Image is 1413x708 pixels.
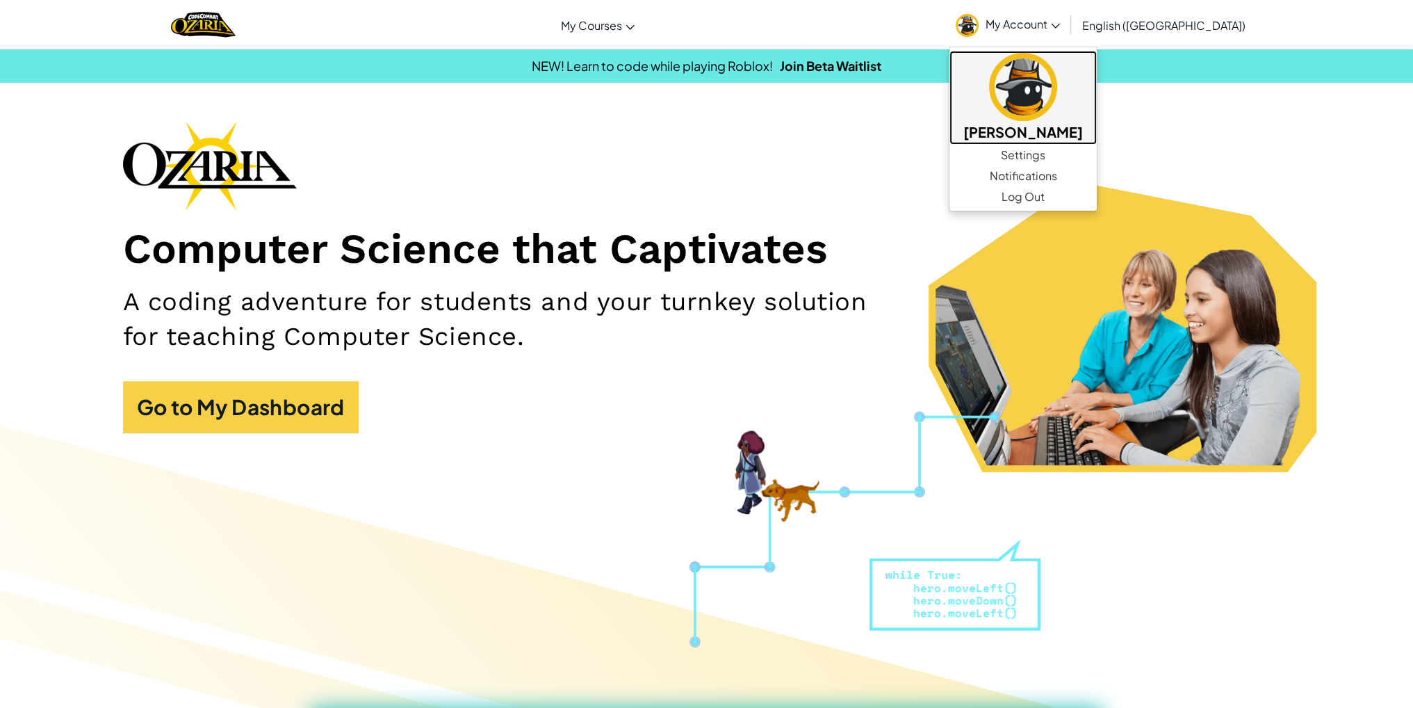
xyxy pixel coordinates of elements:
[123,224,1291,275] h1: Computer Science that Captivates
[949,145,1097,166] a: Settings
[956,14,979,37] img: avatar
[554,6,642,44] a: My Courses
[1082,18,1245,33] span: English ([GEOGRAPHIC_DATA])
[171,10,236,39] img: Home
[532,58,773,74] span: NEW! Learn to code while playing Roblox!
[986,17,1060,31] span: My Account
[949,51,1097,145] a: [PERSON_NAME]
[949,3,1067,47] a: My Account
[171,10,236,39] a: Ozaria by CodeCombat logo
[1075,6,1252,44] a: English ([GEOGRAPHIC_DATA])
[780,58,881,74] a: Join Beta Waitlist
[989,53,1057,121] img: avatar
[963,121,1083,143] h5: [PERSON_NAME]
[561,18,622,33] span: My Courses
[989,168,1056,184] span: Notifications
[123,284,906,353] h2: A coding adventure for students and your turnkey solution for teaching Computer Science.
[949,186,1097,207] a: Log Out
[949,166,1097,186] a: Notifications
[123,121,297,210] img: Ozaria branding logo
[123,381,359,433] a: Go to My Dashboard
